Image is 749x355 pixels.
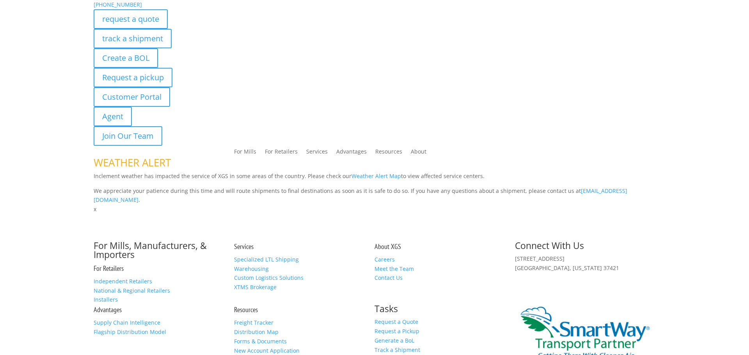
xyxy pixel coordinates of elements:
[94,319,160,326] a: Supply Chain Intelligence
[374,256,395,263] a: Careers
[306,149,328,157] a: Services
[374,304,515,317] h2: Tasks
[94,230,655,239] p: Complete the form below and a member of our team will be in touch within 24 hours.
[94,107,132,126] a: Agent
[234,274,304,281] a: Custom Logistics Solutions
[336,149,367,157] a: Advantages
[94,1,142,8] a: [PHONE_NUMBER]
[234,347,300,354] a: New Account Application
[374,327,419,335] a: Request a Pickup
[234,328,279,336] a: Distribution Map
[94,87,170,107] a: Customer Portal
[234,265,269,272] a: Warehousing
[374,265,414,272] a: Meet the Team
[234,256,299,263] a: Specialized LTL Shipping
[94,48,158,68] a: Create a BOL
[374,337,414,344] a: Generate a BoL
[374,274,403,281] a: Contact Us
[234,242,254,251] a: Services
[234,319,273,326] a: Freight Tracker
[94,287,170,294] a: National & Regional Retailers
[515,254,655,273] p: [STREET_ADDRESS] [GEOGRAPHIC_DATA], [US_STATE] 37421
[94,186,655,205] p: We appreciate your patience during this time and will route shipments to final destinations as so...
[94,214,655,230] h1: Contact Us
[94,328,166,336] a: Flagship Distribution Model
[234,149,256,157] a: For Mills
[234,337,287,345] a: Forms & Documents
[94,126,162,146] a: Join Our Team
[515,241,655,254] h2: Connect With Us
[515,272,522,280] img: group-6
[94,305,122,314] a: Advantages
[234,305,258,314] a: Resources
[94,296,118,303] a: Installers
[94,155,171,170] span: WEATHER ALERT
[94,205,655,214] p: x
[94,264,124,273] a: For Retailers
[374,318,418,325] a: Request a Quote
[94,171,655,186] p: Inclement weather has impacted the service of XGS in some areas of the country. Please check our ...
[375,149,402,157] a: Resources
[94,29,172,48] a: track a shipment
[94,277,152,285] a: Independent Retailers
[265,149,298,157] a: For Retailers
[94,239,207,261] a: For Mills, Manufacturers, & Importers
[374,242,401,251] a: About XGS
[94,9,168,29] a: request a quote
[234,283,277,291] a: XTMS Brokerage
[351,172,401,180] a: Weather Alert Map
[374,346,420,353] a: Track a Shipment
[411,149,426,157] a: About
[94,68,172,87] a: Request a pickup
